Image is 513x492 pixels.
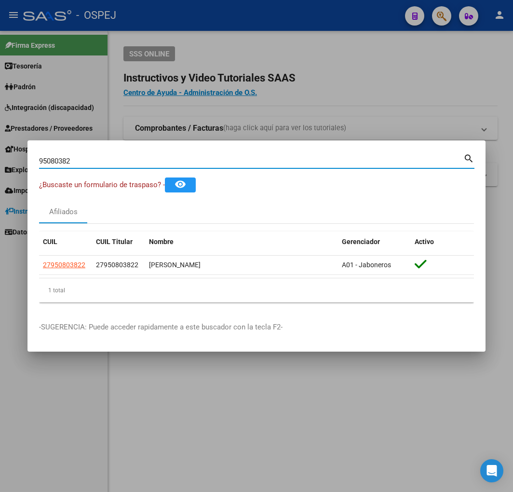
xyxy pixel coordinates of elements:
span: Nombre [149,238,174,246]
span: CUIL [43,238,57,246]
span: ¿Buscaste un formulario de traspaso? - [39,180,165,189]
span: A01 - Jaboneros [342,261,391,269]
p: -SUGERENCIA: Puede acceder rapidamente a este buscador con la tecla F2- [39,322,474,333]
div: Open Intercom Messenger [480,459,503,482]
datatable-header-cell: CUIL [39,232,92,252]
datatable-header-cell: Activo [411,232,474,252]
span: 27950803822 [43,261,85,269]
div: 1 total [39,278,474,302]
span: 27950803822 [96,261,138,269]
span: Gerenciador [342,238,380,246]
div: [PERSON_NAME] [149,260,334,271]
mat-icon: remove_red_eye [175,178,186,190]
span: CUIL Titular [96,238,133,246]
div: Afiliados [49,206,78,218]
datatable-header-cell: Gerenciador [338,232,411,252]
mat-icon: search [463,152,474,164]
span: Activo [415,238,434,246]
datatable-header-cell: Nombre [145,232,338,252]
datatable-header-cell: CUIL Titular [92,232,145,252]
